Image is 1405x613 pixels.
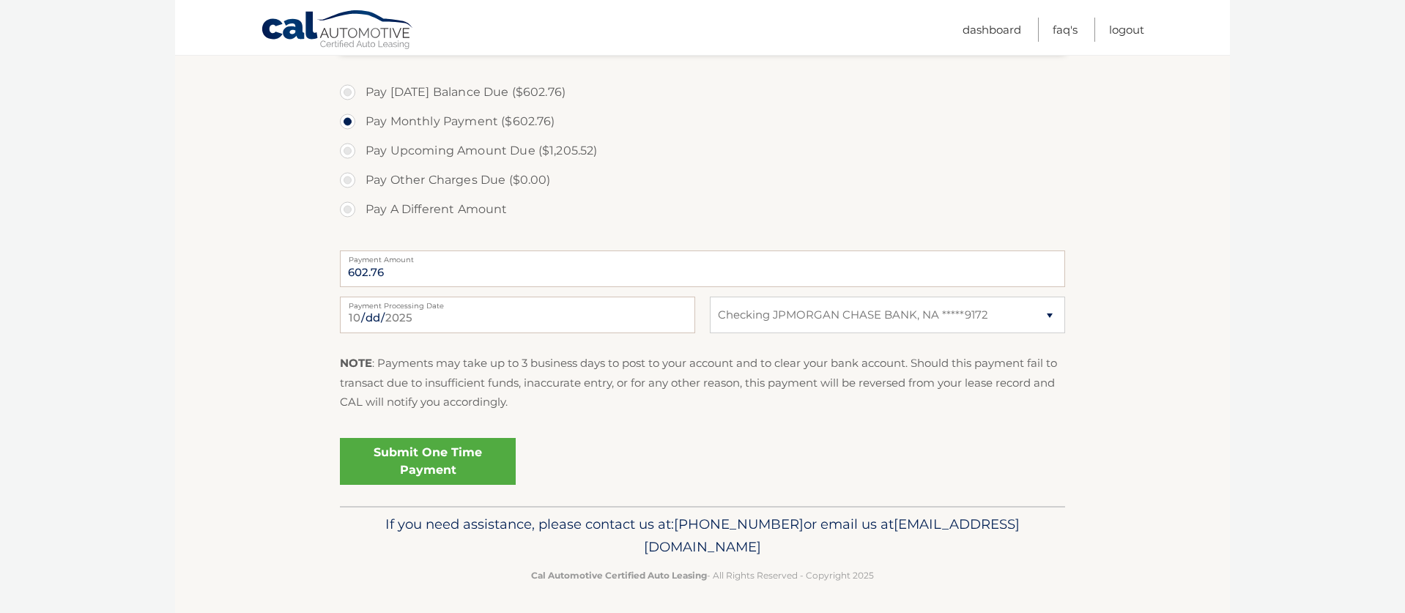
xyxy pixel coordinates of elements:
[349,513,1056,560] p: If you need assistance, please contact us at: or email us at
[531,570,707,581] strong: Cal Automotive Certified Auto Leasing
[340,297,695,333] input: Payment Date
[340,297,695,308] label: Payment Processing Date
[340,195,1065,224] label: Pay A Different Amount
[261,10,415,52] a: Cal Automotive
[1053,18,1078,42] a: FAQ's
[340,438,516,485] a: Submit One Time Payment
[340,250,1065,262] label: Payment Amount
[340,107,1065,136] label: Pay Monthly Payment ($602.76)
[1109,18,1144,42] a: Logout
[340,356,372,370] strong: NOTE
[340,78,1065,107] label: Pay [DATE] Balance Due ($602.76)
[349,568,1056,583] p: - All Rights Reserved - Copyright 2025
[340,166,1065,195] label: Pay Other Charges Due ($0.00)
[340,250,1065,287] input: Payment Amount
[340,354,1065,412] p: : Payments may take up to 3 business days to post to your account and to clear your bank account....
[340,136,1065,166] label: Pay Upcoming Amount Due ($1,205.52)
[963,18,1021,42] a: Dashboard
[674,516,804,532] span: [PHONE_NUMBER]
